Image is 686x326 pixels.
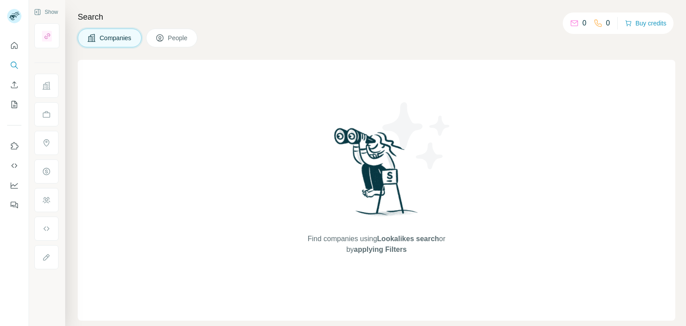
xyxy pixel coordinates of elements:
span: Lookalikes search [377,235,439,242]
span: People [168,33,188,42]
button: Search [7,57,21,73]
button: Use Surfe on LinkedIn [7,138,21,154]
span: Find companies using or by [305,234,448,255]
span: Companies [100,33,132,42]
button: Show [28,5,64,19]
button: My lists [7,96,21,113]
p: 0 [606,18,610,29]
button: Buy credits [625,17,666,29]
button: Dashboard [7,177,21,193]
img: Surfe Illustration - Stars [376,96,457,176]
button: Use Surfe API [7,158,21,174]
button: Quick start [7,38,21,54]
h4: Search [78,11,675,23]
button: Feedback [7,197,21,213]
p: 0 [582,18,586,29]
img: Surfe Illustration - Woman searching with binoculars [330,125,423,225]
button: Enrich CSV [7,77,21,93]
span: applying Filters [354,246,406,253]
